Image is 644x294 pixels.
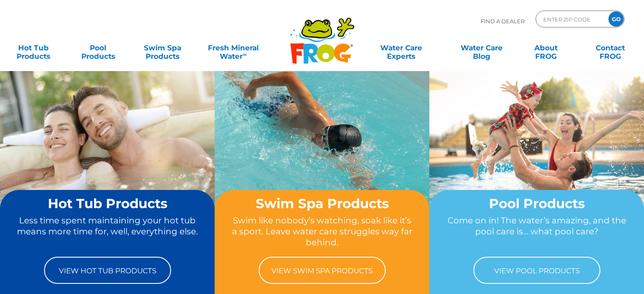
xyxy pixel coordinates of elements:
p: Swim like nobody’s watching, soak like it’s a sport. Leave water care struggles way far behind. [231,215,413,248]
a: Fresh MineralWater∞ [202,39,265,56]
h2: Swim Spa Products [231,196,413,211]
a: Water CareBlog [456,39,506,56]
p: Come on in! The water’s amazing, and the pool care is… what pool care? [445,215,628,248]
sup: ∞ [243,51,246,58]
a: Water CareExperts [360,39,442,56]
a: PoolProducts [73,39,123,56]
a: AboutFROG [521,39,571,56]
h2: Pool Products [445,196,628,211]
a: Hot TubProducts [8,39,58,56]
p: Less time spent maintaining your hot tub means more time for, well, everything else. [16,215,199,248]
p: Find A Dealer [481,11,525,32]
img: home-banner-swim-spa-short [215,71,429,231]
input: Zip Code Form [542,13,600,25]
input: GO [608,11,624,27]
a: Swim SpaProducts [138,39,188,56]
img: home-banner-pool-short [429,71,644,231]
a: View Hot Tub Products [44,257,171,284]
a: ContactFROG [586,39,636,56]
h2: Hot Tub Products [16,196,199,211]
a: View Pool Products [473,257,600,284]
a: View Swim Spa Products [259,257,386,284]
